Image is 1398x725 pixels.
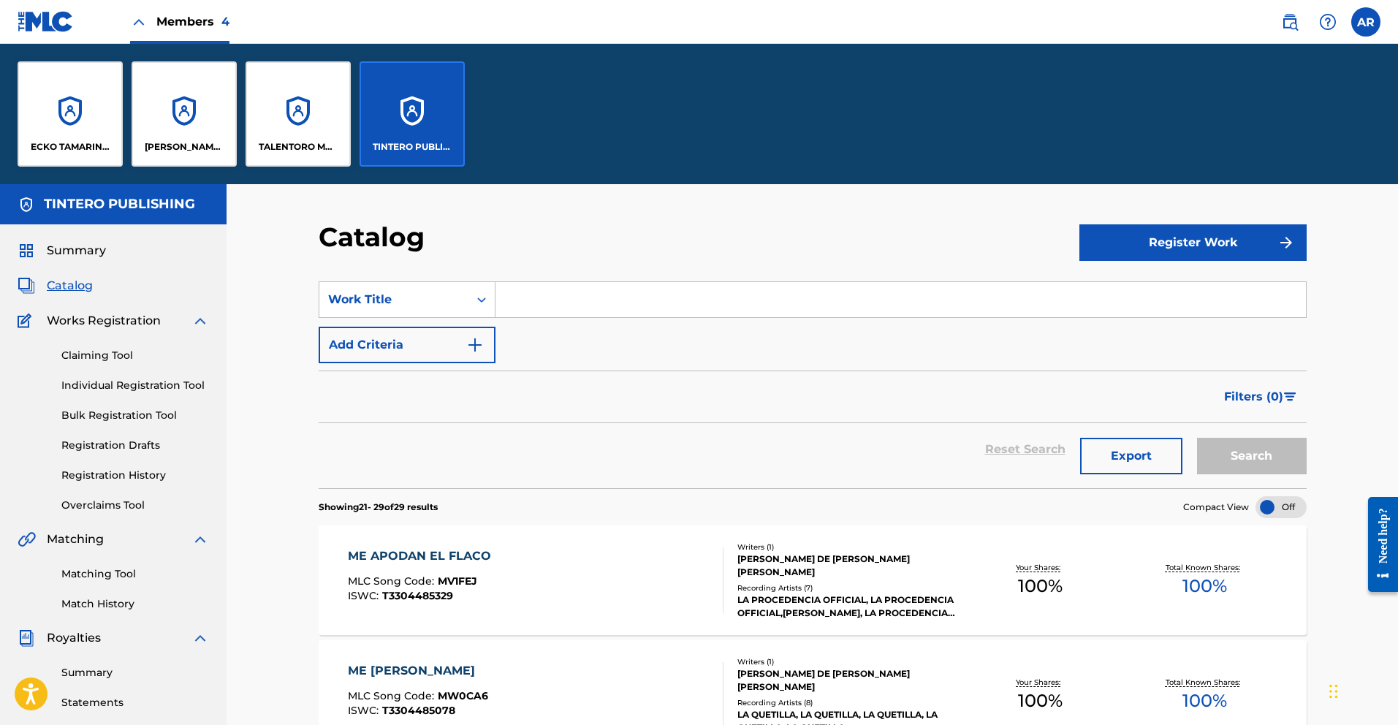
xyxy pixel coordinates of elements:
[1080,438,1182,474] button: Export
[31,140,110,153] p: ECKO TAMARINDO PUBLISHING
[47,277,93,295] span: Catalog
[737,656,958,667] div: Writers ( 1 )
[737,667,958,694] div: [PERSON_NAME] DE [PERSON_NAME] [PERSON_NAME]
[61,566,209,582] a: Matching Tool
[18,531,36,548] img: Matching
[737,593,958,620] div: LA PROCEDENCIA OFFICIAL, LA PROCEDENCIA OFFICIAL,[PERSON_NAME], LA PROCEDENCIA OFFICIAL, LA PROCE...
[1284,392,1296,401] img: filter
[348,547,498,565] div: ME APODAN EL FLACO
[348,662,488,680] div: ME [PERSON_NAME]
[1325,655,1398,725] iframe: Chat Widget
[319,525,1307,635] a: ME APODAN EL FLACOMLC Song Code:MV1FEJISWC:T3304485329Writers (1)[PERSON_NAME] DE [PERSON_NAME] [...
[132,61,237,167] a: Accounts[PERSON_NAME] PUBLISHING
[1183,501,1249,514] span: Compact View
[18,61,123,167] a: AccountsECKO TAMARINDO PUBLISHING
[319,501,438,514] p: Showing 21 - 29 of 29 results
[61,596,209,612] a: Match History
[1182,573,1227,599] span: 100 %
[61,498,209,513] a: Overclaims Tool
[348,689,438,702] span: MLC Song Code :
[1079,224,1307,261] button: Register Work
[1357,485,1398,603] iframe: Resource Center
[47,629,101,647] span: Royalties
[191,531,209,548] img: expand
[61,348,209,363] a: Claiming Tool
[191,629,209,647] img: expand
[1281,13,1299,31] img: search
[61,695,209,710] a: Statements
[44,196,195,213] h5: TINTERO PUBLISHING
[61,468,209,483] a: Registration History
[1016,677,1064,688] p: Your Shares:
[348,574,438,588] span: MLC Song Code :
[18,196,35,213] img: Accounts
[191,312,209,330] img: expand
[246,61,351,167] a: AccountsTALENTORO MUSIC PUBLISHING
[737,542,958,553] div: Writers ( 1 )
[145,140,224,153] p: EC TINTERO PUBLISHING
[1329,669,1338,713] div: Drag
[1018,688,1063,714] span: 100 %
[466,336,484,354] img: 9d2ae6d4665cec9f34b9.svg
[61,378,209,393] a: Individual Registration Tool
[18,242,35,259] img: Summary
[61,665,209,680] a: Summary
[1166,562,1244,573] p: Total Known Shares:
[319,327,495,363] button: Add Criteria
[61,438,209,453] a: Registration Drafts
[360,61,465,167] a: AccountsTINTERO PUBLISHING
[1277,234,1295,251] img: f7272a7cc735f4ea7f67.svg
[1319,13,1337,31] img: help
[1016,562,1064,573] p: Your Shares:
[1018,573,1063,599] span: 100 %
[348,589,382,602] span: ISWC :
[737,582,958,593] div: Recording Artists ( 7 )
[156,13,229,30] span: Members
[328,291,460,308] div: Work Title
[18,11,74,32] img: MLC Logo
[18,242,106,259] a: SummarySummary
[221,15,229,29] span: 4
[737,553,958,579] div: [PERSON_NAME] DE [PERSON_NAME] [PERSON_NAME]
[373,140,452,153] p: TINTERO PUBLISHING
[18,312,37,330] img: Works Registration
[47,242,106,259] span: Summary
[382,589,453,602] span: T3304485329
[1166,677,1244,688] p: Total Known Shares:
[47,531,104,548] span: Matching
[438,574,477,588] span: MV1FEJ
[18,629,35,647] img: Royalties
[259,140,338,153] p: TALENTORO MUSIC PUBLISHING
[1215,379,1307,415] button: Filters (0)
[1351,7,1380,37] div: User Menu
[1275,7,1304,37] a: Public Search
[47,312,161,330] span: Works Registration
[1224,388,1283,406] span: Filters ( 0 )
[61,408,209,423] a: Bulk Registration Tool
[382,704,455,717] span: T3304485078
[319,221,432,254] h2: Catalog
[438,689,488,702] span: MW0CA6
[1182,688,1227,714] span: 100 %
[348,704,382,717] span: ISWC :
[18,277,35,295] img: Catalog
[1313,7,1342,37] div: Help
[130,13,148,31] img: Close
[319,281,1307,488] form: Search Form
[737,697,958,708] div: Recording Artists ( 8 )
[18,277,93,295] a: CatalogCatalog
